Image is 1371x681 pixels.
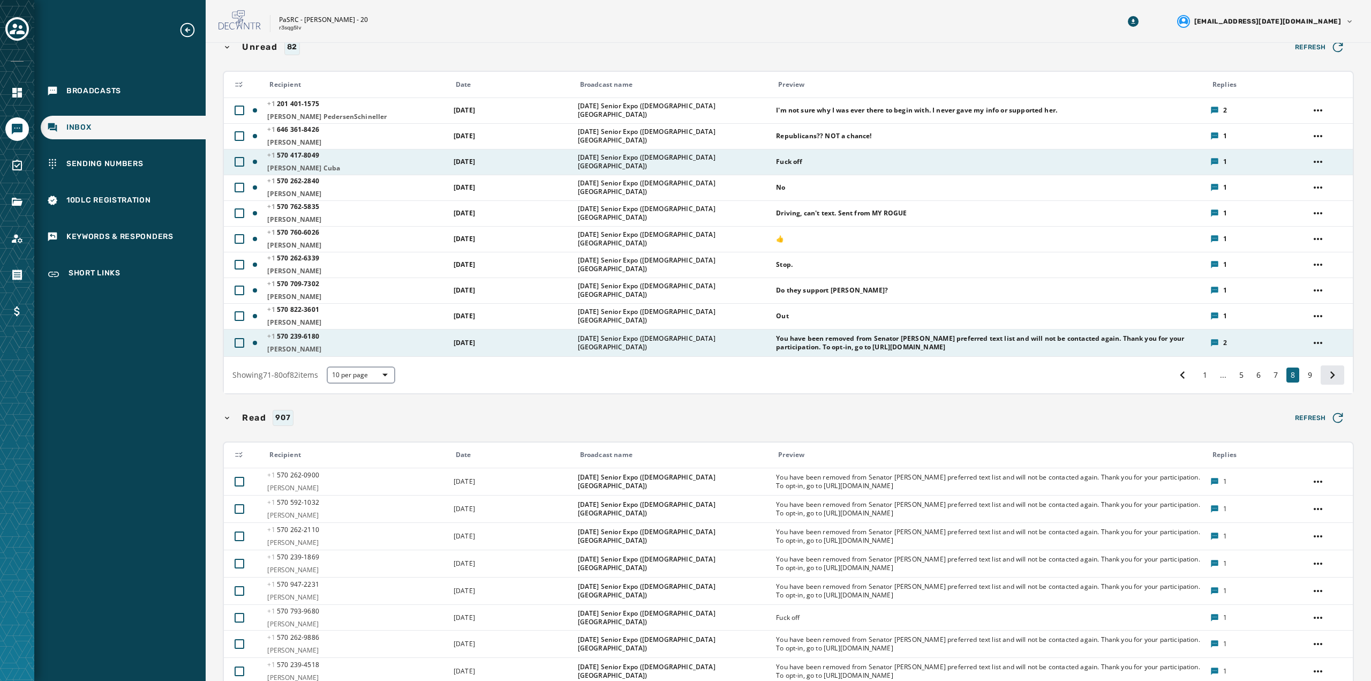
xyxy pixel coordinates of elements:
span: Inbox [66,122,92,133]
span: 1 [1223,158,1227,166]
span: 570 762 - 5835 [267,202,319,211]
span: +1 [267,99,277,108]
span: Short Links [69,268,120,281]
span: +1 [267,176,277,185]
span: 570 760 - 6026 [267,228,319,237]
span: 1 [1223,312,1227,320]
span: 1 [1223,559,1227,568]
div: Preview [778,80,1203,89]
button: 5 [1235,368,1248,383]
span: Refresh [1295,410,1345,425]
span: +1 [267,660,277,669]
span: 570 592 - 1032 [267,498,319,507]
span: You have been removed from Senator [PERSON_NAME] preferred text list and will not be contacted ag... [776,582,1203,600]
span: +1 [267,253,277,263]
span: 570 417 - 8049 [267,151,319,160]
div: Date [456,80,571,89]
span: [DATE] Senior Expo ([DEMOGRAPHIC_DATA][GEOGRAPHIC_DATA]) [578,205,770,222]
button: Refresh [1286,407,1354,429]
span: [DATE] Senior Expo ([DEMOGRAPHIC_DATA][GEOGRAPHIC_DATA]) [578,308,770,325]
span: [DATE] [454,532,475,541]
span: +1 [267,332,277,341]
div: Recipient [269,451,446,459]
span: 1 [1223,613,1227,622]
button: Refresh [1286,36,1354,58]
span: [PERSON_NAME] [267,620,446,628]
span: Broadcasts [66,86,121,96]
span: You have been removed from Senator [PERSON_NAME] preferred text list and will not be contacted ag... [776,663,1203,680]
span: [DATE] [454,131,475,140]
span: 1 [1223,532,1227,541]
span: [PERSON_NAME] [267,593,446,602]
span: +1 [267,580,277,589]
span: +1 [267,498,277,507]
div: 907 [273,410,293,426]
span: [PERSON_NAME] [267,646,446,655]
button: Unread82 [223,39,1282,55]
span: Sending Numbers [66,159,144,169]
div: Broadcast name [580,80,770,89]
span: [DATE] [454,208,475,218]
span: Fuck off [776,158,1203,166]
span: [PERSON_NAME] [267,511,446,520]
span: [DATE] Senior Expo ([DEMOGRAPHIC_DATA][GEOGRAPHIC_DATA]) [578,230,770,248]
span: [DATE] [454,106,475,115]
span: 570 239 - 6180 [267,332,319,341]
button: 6 [1252,368,1265,383]
button: Expand sub nav menu [179,21,205,39]
div: Replies [1212,80,1302,89]
span: 570 709 - 7302 [267,279,319,288]
span: [DATE] [454,667,475,676]
span: [DATE] [454,260,475,269]
button: 9 [1304,368,1316,383]
span: [DATE] [454,286,475,295]
div: Recipient [269,80,446,89]
span: 1 [1223,587,1227,595]
span: 10 per page [332,371,390,379]
span: [DATE] Senior Expo ([DEMOGRAPHIC_DATA][GEOGRAPHIC_DATA]) [578,473,770,490]
span: You have been removed from Senator [PERSON_NAME] preferred text list and will not be contacted ag... [776,555,1203,572]
span: Keywords & Responders [66,231,174,242]
span: 570 793 - 9680 [267,607,319,616]
span: 1 [1223,183,1227,192]
span: [PERSON_NAME] PedersenSchineller [267,113,446,121]
span: +1 [267,279,277,288]
span: Out [776,312,1203,320]
span: [PERSON_NAME] Cuba [267,164,446,173]
a: Navigate to Billing [5,300,29,323]
button: User settings [1173,11,1358,32]
span: No [776,183,1203,192]
span: Refresh [1295,40,1345,55]
span: 2 [1223,106,1227,115]
span: 570 239 - 1869 [267,552,319,562]
span: 570 262 - 2840 [267,176,319,185]
span: You have been removed from Senator [PERSON_NAME] preferred text list and will not be contacted ag... [776,528,1203,545]
span: [PERSON_NAME] [267,293,446,301]
a: Navigate to Home [5,81,29,104]
span: 570 262 - 6339 [267,253,319,263]
span: [PERSON_NAME] [267,215,446,224]
span: 1 [1223,286,1227,295]
span: +1 [267,305,277,314]
p: r3sqg5lv [279,24,302,32]
span: [DATE] [454,338,475,347]
span: You have been removed from Senator [PERSON_NAME] preferred text list and will not be contacted ag... [776,473,1203,490]
a: Navigate to 10DLC Registration [41,189,206,212]
span: [PERSON_NAME] [267,267,446,275]
a: Navigate to Messaging [5,117,29,141]
a: Navigate to Surveys [5,154,29,177]
span: +1 [267,228,277,237]
span: +1 [267,607,277,616]
span: [DATE] Senior Expo ([DEMOGRAPHIC_DATA][GEOGRAPHIC_DATA]) [578,609,770,626]
span: [DATE] [454,586,475,595]
span: [DATE] Senior Expo ([DEMOGRAPHIC_DATA][GEOGRAPHIC_DATA]) [578,555,770,572]
p: PaSRC - [PERSON_NAME] - 20 [279,16,368,24]
span: 570 262 - 0900 [267,470,319,480]
span: [DATE] Senior Expo ([DEMOGRAPHIC_DATA][GEOGRAPHIC_DATA]) [578,528,770,545]
span: [DATE] Senior Expo ([DEMOGRAPHIC_DATA][GEOGRAPHIC_DATA]) [578,635,770,653]
div: 82 [284,39,300,55]
span: 2 [1223,339,1227,347]
span: 1 [1223,667,1227,676]
span: [PERSON_NAME] [267,538,446,547]
span: +1 [267,125,277,134]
